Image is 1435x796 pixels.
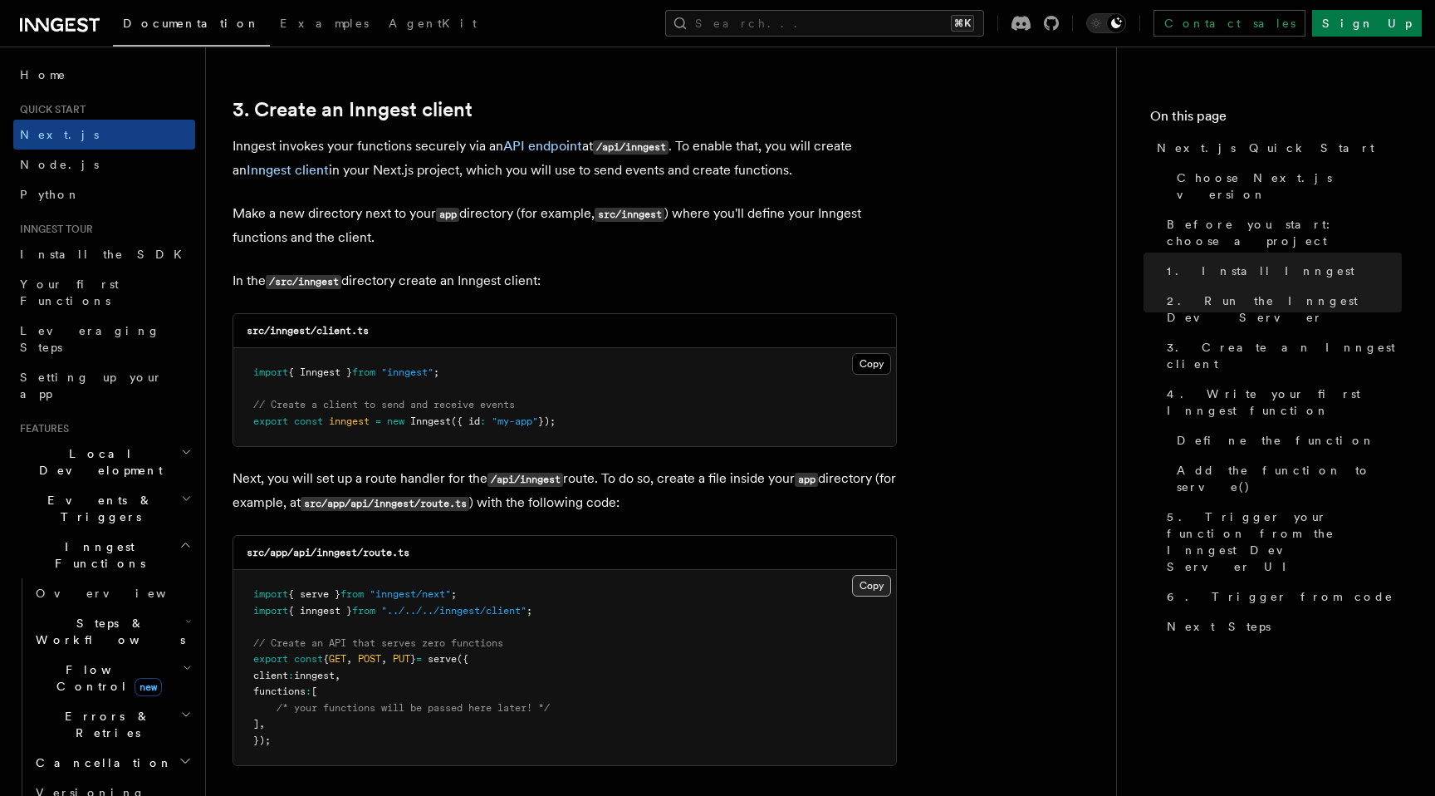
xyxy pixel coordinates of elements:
[233,98,473,121] a: 3. Create an Inngest client
[428,653,457,665] span: serve
[1160,209,1402,256] a: Before you start: choose a project
[253,670,288,681] span: client
[1167,263,1354,279] span: 1. Install Inngest
[20,158,99,171] span: Node.js
[288,670,294,681] span: :
[288,366,352,378] span: { Inngest }
[294,415,323,427] span: const
[29,701,195,748] button: Errors & Retries
[381,366,433,378] span: "inngest"
[389,17,477,30] span: AgentKit
[29,748,195,778] button: Cancellation
[381,653,387,665] span: ,
[1177,170,1402,203] span: Choose Next.js version
[795,473,818,487] code: app
[1177,432,1375,449] span: Define the function
[1160,582,1402,612] a: 6. Trigger from code
[20,371,163,400] span: Setting up your app
[526,605,532,617] span: ;
[335,670,340,681] span: ,
[253,735,271,746] span: });
[13,362,195,409] a: Setting up your app
[1167,509,1402,575] span: 5. Trigger your function from the Inngest Dev Server UI
[13,179,195,209] a: Python
[375,415,381,427] span: =
[1170,425,1402,455] a: Define the function
[1167,386,1402,419] span: 4. Write your first Inngest function
[253,366,288,378] span: import
[29,578,195,608] a: Overview
[13,492,181,525] span: Events & Triggers
[852,353,891,375] button: Copy
[294,670,335,681] span: inngest
[1150,133,1402,163] a: Next.js Quick Start
[951,15,974,32] kbd: ⌘K
[29,661,183,695] span: Flow Control
[492,415,538,427] span: "my-app"
[13,239,195,269] a: Install the SDK
[13,223,93,236] span: Inngest tour
[13,439,195,485] button: Local Development
[294,653,323,665] span: const
[329,653,346,665] span: GET
[247,162,329,178] a: Inngest client
[852,575,891,597] button: Copy
[13,120,195,150] a: Next.js
[436,208,459,222] code: app
[253,399,515,410] span: // Create a client to send and receive events
[1086,13,1126,33] button: Toggle dark mode
[277,702,550,714] span: /* your functions will be passed here later! */
[1160,332,1402,379] a: 3. Create an Inngest client
[433,366,439,378] span: ;
[393,653,410,665] span: PUT
[451,588,457,600] span: ;
[595,208,664,222] code: src/inngest
[487,473,563,487] code: /api/inngest
[13,316,195,362] a: Leveraging Steps
[13,269,195,316] a: Your first Functions
[1153,10,1305,37] a: Contact sales
[13,532,195,578] button: Inngest Functions
[1312,10,1422,37] a: Sign Up
[123,17,260,30] span: Documentation
[1170,163,1402,209] a: Choose Next.js version
[20,128,99,141] span: Next.js
[301,497,469,511] code: src/app/api/inngest/route.ts
[288,605,352,617] span: { inngest }
[20,66,66,83] span: Home
[270,5,379,45] a: Examples
[13,103,86,116] span: Quick start
[253,605,288,617] span: import
[306,685,311,697] span: :
[1157,140,1374,156] span: Next.js Quick Start
[253,637,503,649] span: // Create an API that serves zero functions
[20,248,192,261] span: Install the SDK
[1160,256,1402,286] a: 1. Install Inngest
[1150,106,1402,133] h4: On this page
[346,653,352,665] span: ,
[1167,588,1393,605] span: 6. Trigger from code
[253,653,288,665] span: export
[1167,618,1271,635] span: Next Steps
[358,653,381,665] span: POST
[381,605,526,617] span: "../../../inngest/client"
[247,325,369,337] code: src/inngest/client.ts
[1167,216,1402,249] span: Before you start: choose a project
[593,140,669,155] code: /api/inngest
[113,5,270,47] a: Documentation
[370,588,451,600] span: "inngest/next"
[29,608,195,655] button: Steps & Workflows
[36,587,207,600] span: Overview
[1160,286,1402,332] a: 2. Run the Inngest Dev Server
[253,588,288,600] span: import
[410,415,451,427] span: Inngest
[1160,502,1402,582] a: 5. Trigger your function from the Inngest Dev Server UI
[13,422,69,435] span: Features
[20,188,81,201] span: Python
[247,547,409,558] code: src/app/api/inngest/route.ts
[480,415,486,427] span: :
[233,269,897,293] p: In the directory create an Inngest client:
[1170,455,1402,502] a: Add the function to serve()
[416,653,422,665] span: =
[538,415,556,427] span: });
